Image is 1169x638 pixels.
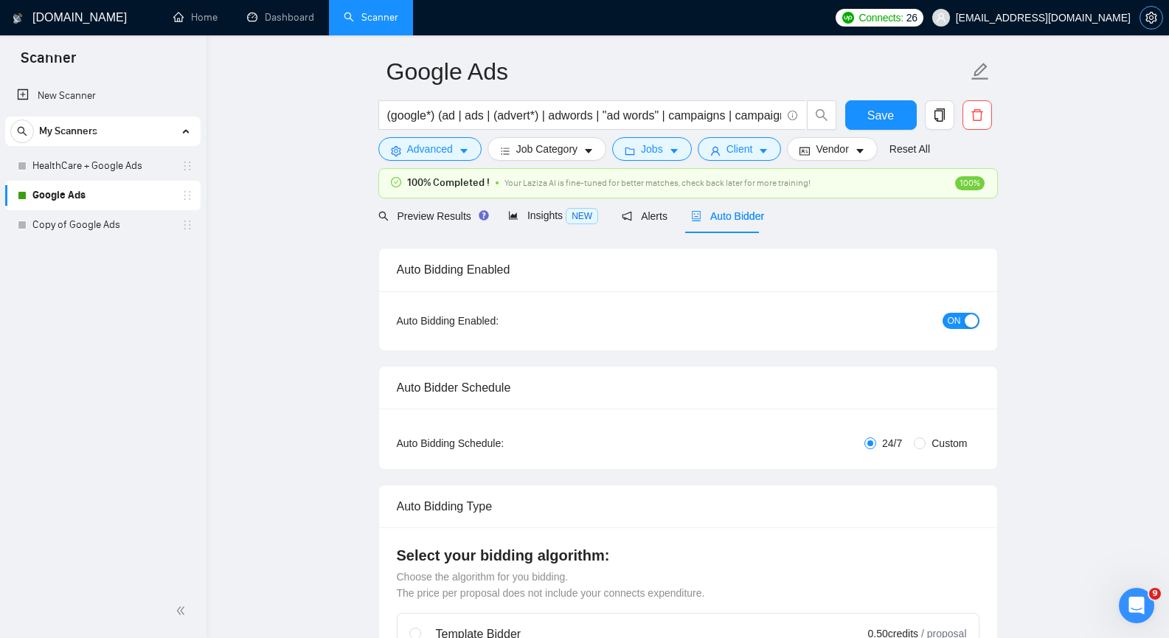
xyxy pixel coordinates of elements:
[1149,588,1161,600] span: 9
[799,145,810,156] span: idcard
[936,13,946,23] span: user
[1139,12,1163,24] a: setting
[32,151,173,181] a: HealthCare + Google Ads
[508,209,598,221] span: Insights
[925,100,954,130] button: copy
[758,145,769,156] span: caret-down
[407,141,453,157] span: Advanced
[1139,6,1163,30] button: setting
[867,106,894,125] span: Save
[17,81,189,111] a: New Scanner
[5,81,201,111] li: New Scanner
[788,111,797,120] span: info-circle
[808,108,836,122] span: search
[9,47,88,78] span: Scanner
[181,190,193,201] span: holder
[173,11,218,24] a: homeHome
[344,11,398,24] a: searchScanner
[816,141,848,157] span: Vendor
[378,210,485,222] span: Preview Results
[500,145,510,156] span: bars
[397,249,979,291] div: Auto Bidding Enabled
[963,108,991,122] span: delete
[845,100,917,130] button: Save
[855,145,865,156] span: caret-down
[5,117,201,240] li: My Scanners
[858,10,903,26] span: Connects:
[1140,12,1162,24] span: setting
[10,119,34,143] button: search
[641,141,663,157] span: Jobs
[488,137,606,161] button: barsJob Categorycaret-down
[906,10,917,26] span: 26
[247,11,314,24] a: dashboardDashboard
[710,145,721,156] span: user
[397,367,979,409] div: Auto Bidder Schedule
[962,100,992,130] button: delete
[876,435,908,451] span: 24/7
[181,160,193,172] span: holder
[698,137,782,161] button: userClientcaret-down
[566,208,598,224] span: NEW
[622,211,632,221] span: notification
[378,137,482,161] button: settingAdvancedcaret-down
[691,210,764,222] span: Auto Bidder
[181,219,193,231] span: holder
[612,137,692,161] button: folderJobscaret-down
[32,210,173,240] a: Copy of Google Ads
[397,571,705,599] span: Choose the algorithm for you bidding. The price per proposal does not include your connects expen...
[787,137,877,161] button: idcardVendorcaret-down
[391,177,401,187] span: check-circle
[39,117,97,146] span: My Scanners
[889,141,930,157] a: Reset All
[625,145,635,156] span: folder
[691,211,701,221] span: robot
[842,12,854,24] img: upwork-logo.png
[407,175,490,191] span: 100% Completed !
[926,108,954,122] span: copy
[32,181,173,210] a: Google Ads
[971,62,990,81] span: edit
[397,545,979,566] h4: Select your bidding algorithm:
[669,145,679,156] span: caret-down
[926,435,973,451] span: Custom
[176,603,190,618] span: double-left
[391,145,401,156] span: setting
[807,100,836,130] button: search
[397,485,979,527] div: Auto Bidding Type
[1119,588,1154,623] iframe: Intercom live chat
[516,141,577,157] span: Job Category
[504,178,811,188] span: Your Laziza AI is fine-tuned for better matches, check back later for more training!
[397,313,591,329] div: Auto Bidding Enabled:
[955,176,985,190] span: 100%
[11,126,33,136] span: search
[477,209,490,222] div: Tooltip anchor
[622,210,667,222] span: Alerts
[459,145,469,156] span: caret-down
[583,145,594,156] span: caret-down
[397,435,591,451] div: Auto Bidding Schedule:
[386,53,968,90] input: Scanner name...
[726,141,753,157] span: Client
[948,313,961,329] span: ON
[387,106,781,125] input: Search Freelance Jobs...
[378,211,389,221] span: search
[13,7,23,30] img: logo
[508,210,518,221] span: area-chart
